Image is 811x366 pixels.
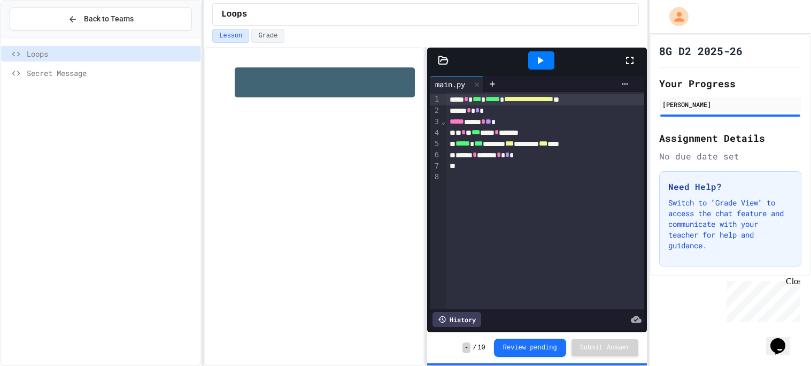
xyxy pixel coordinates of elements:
iframe: chat widget [722,277,800,322]
h1: 8G D2 2025-26 [659,43,743,58]
div: main.py [430,79,470,90]
span: Secret Message [27,67,196,79]
div: No due date set [659,150,801,163]
div: History [432,312,481,327]
span: / [473,344,476,352]
button: Submit Answer [571,339,639,356]
div: 6 [430,150,441,161]
span: Back to Teams [84,13,134,25]
iframe: chat widget [766,323,800,355]
div: My Account [658,4,691,29]
div: main.py [430,76,484,92]
div: Chat with us now!Close [4,4,74,68]
button: Back to Teams [10,7,192,30]
span: - [462,342,470,353]
div: 8 [430,172,441,182]
button: Grade [251,29,284,43]
div: 2 [430,105,441,117]
div: 4 [430,128,441,139]
h3: Need Help? [668,180,792,193]
span: Submit Answer [580,344,630,352]
div: 5 [430,139,441,150]
button: Lesson [212,29,249,43]
h2: Your Progress [659,76,801,91]
div: [PERSON_NAME] [662,100,798,109]
p: Switch to "Grade View" to access the chat feature and communicate with your teacher for help and ... [668,197,792,251]
span: Loops [27,48,196,59]
div: 1 [430,94,441,105]
span: 10 [477,344,485,352]
button: Review pending [494,339,566,357]
div: 7 [430,161,441,172]
h2: Assignment Details [659,131,801,146]
span: Fold line [441,117,446,126]
span: Loops [221,8,247,21]
div: 3 [430,117,441,128]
